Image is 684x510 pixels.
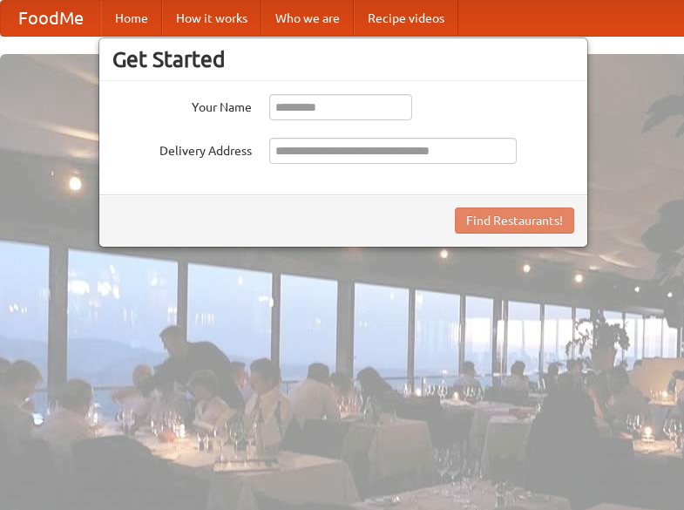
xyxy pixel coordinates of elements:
[101,1,162,36] a: Home
[162,1,261,36] a: How it works
[112,138,252,160] label: Delivery Address
[112,94,252,116] label: Your Name
[354,1,458,36] a: Recipe videos
[261,1,354,36] a: Who we are
[1,1,101,36] a: FoodMe
[455,207,574,234] button: Find Restaurants!
[112,46,574,72] h3: Get Started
